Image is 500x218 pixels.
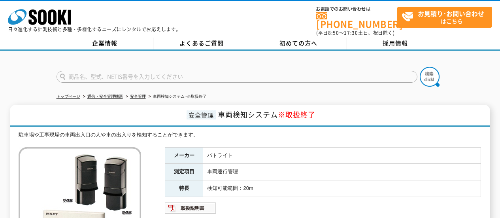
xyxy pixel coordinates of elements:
span: はこちら [402,7,492,27]
td: 検知可能範囲：20m [203,180,481,197]
span: 初めての方へ [279,39,317,47]
span: (平日 ～ 土日、祝日除く) [316,29,394,36]
a: トップページ [57,94,80,99]
img: btn_search.png [420,67,440,87]
a: 通信・安全管理機器 [87,94,123,99]
a: 初めての方へ [250,38,347,49]
th: 特長 [165,180,203,197]
a: お見積り･お問い合わせはこちら [397,7,492,28]
p: 日々進化する計測技術と多種・多様化するニーズにレンタルでお応えします。 [8,27,181,32]
span: 安全管理 [187,110,216,119]
a: 企業情報 [57,38,153,49]
div: 駐車場や工事現場の車両出入口の人や車の出入りを検知することができます。 [19,131,481,139]
a: よくあるご質問 [153,38,250,49]
th: メーカー [165,147,203,164]
span: 17:30 [344,29,358,36]
span: 車両検知システム [218,109,315,120]
input: 商品名、型式、NETIS番号を入力してください [57,71,417,83]
td: 車両運行管理 [203,164,481,180]
a: 取扱説明書 [165,207,217,213]
a: 安全管理 [130,94,146,99]
strong: お見積り･お問い合わせ [418,9,484,18]
a: [PHONE_NUMBER] [316,12,397,28]
a: 採用情報 [347,38,444,49]
li: 車両検知システム -※取扱終了 [147,93,207,101]
span: ※取扱終了 [278,109,315,120]
span: お電話でのお問い合わせは [316,7,397,11]
th: 測定項目 [165,164,203,180]
td: パトライト [203,147,481,164]
img: 取扱説明書 [165,202,217,214]
span: 8:50 [328,29,339,36]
